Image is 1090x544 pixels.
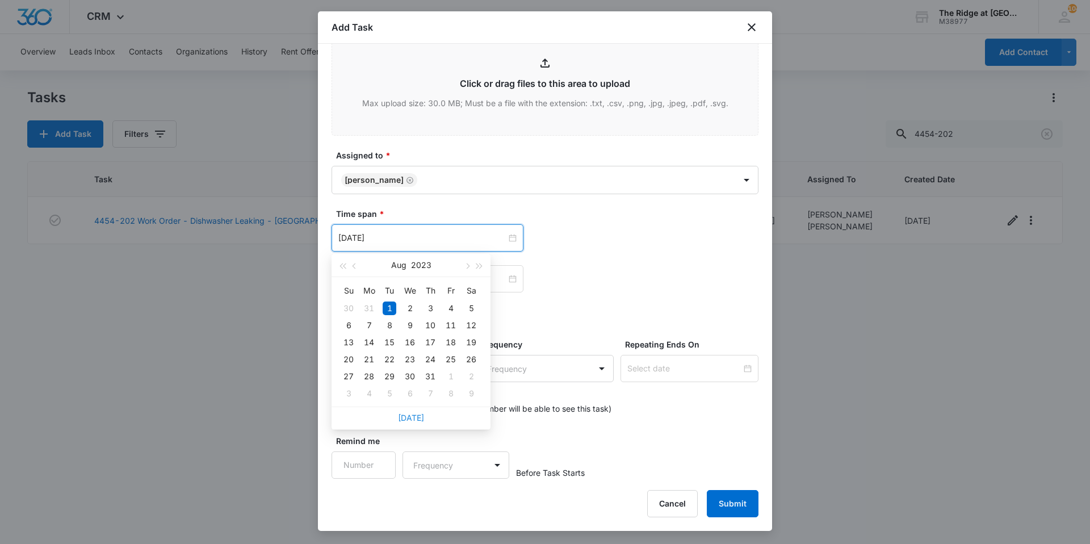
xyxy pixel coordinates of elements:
div: 8 [444,387,458,400]
div: 23 [403,353,417,366]
div: 3 [342,387,355,400]
td: 2023-08-30 [400,368,420,385]
div: 28 [362,370,376,383]
div: 18 [444,336,458,349]
input: Select date [627,362,741,375]
div: 7 [362,319,376,332]
div: 19 [464,336,478,349]
div: Remove Ricardo Marin [404,176,414,184]
td: 2023-08-24 [420,351,441,368]
div: 5 [383,387,396,400]
span: Before Task Starts [516,467,585,479]
div: 3 [424,302,437,315]
td: 2023-08-28 [359,368,379,385]
td: 2023-08-11 [441,317,461,334]
div: [PERSON_NAME] [345,176,404,184]
td: 2023-08-31 [420,368,441,385]
div: 13 [342,336,355,349]
td: 2023-08-15 [379,334,400,351]
div: 31 [424,370,437,383]
h1: Add Task [332,20,373,34]
td: 2023-07-30 [338,300,359,317]
td: 2023-08-13 [338,334,359,351]
div: 6 [342,319,355,332]
div: 11 [444,319,458,332]
th: Sa [461,282,481,300]
label: Assigned to [336,149,763,161]
td: 2023-09-08 [441,385,461,402]
div: 2 [403,302,417,315]
td: 2023-08-25 [441,351,461,368]
div: 1 [383,302,396,315]
div: 8 [383,319,396,332]
div: 9 [403,319,417,332]
th: Su [338,282,359,300]
div: 14 [362,336,376,349]
td: 2023-08-07 [359,317,379,334]
td: 2023-08-06 [338,317,359,334]
button: Aug [391,254,406,277]
div: 30 [342,302,355,315]
div: 24 [424,353,437,366]
td: 2023-09-03 [338,385,359,402]
td: 2023-08-02 [400,300,420,317]
div: 31 [362,302,376,315]
td: 2023-08-03 [420,300,441,317]
td: 2023-08-19 [461,334,481,351]
button: Cancel [647,490,698,517]
td: 2023-09-05 [379,385,400,402]
td: 2023-09-01 [441,368,461,385]
td: 2023-08-26 [461,351,481,368]
div: 22 [383,353,396,366]
td: 2023-08-18 [441,334,461,351]
button: Submit [707,490,758,517]
td: 2023-08-16 [400,334,420,351]
div: 16 [403,336,417,349]
div: 17 [424,336,437,349]
th: Fr [441,282,461,300]
div: 4 [362,387,376,400]
th: Mo [359,282,379,300]
div: 29 [383,370,396,383]
td: 2023-08-10 [420,317,441,334]
div: 26 [464,353,478,366]
td: 2023-08-14 [359,334,379,351]
div: 30 [403,370,417,383]
label: Remind me [336,435,400,447]
td: 2023-08-21 [359,351,379,368]
div: 21 [362,353,376,366]
div: 4 [444,302,458,315]
div: 1 [444,370,458,383]
th: We [400,282,420,300]
td: 2023-09-06 [400,385,420,402]
td: 2023-09-04 [359,385,379,402]
td: 2023-08-12 [461,317,481,334]
div: 5 [464,302,478,315]
div: 7 [424,387,437,400]
td: 2023-08-20 [338,351,359,368]
td: 2023-08-22 [379,351,400,368]
td: 2023-09-07 [420,385,441,402]
div: 6 [403,387,417,400]
td: 2023-08-05 [461,300,481,317]
button: close [745,20,758,34]
label: Time span [336,208,763,220]
input: Number [332,451,396,479]
td: 2023-08-04 [441,300,461,317]
td: 2023-07-31 [359,300,379,317]
div: 10 [424,319,437,332]
td: 2023-08-01 [379,300,400,317]
td: 2023-08-29 [379,368,400,385]
button: 2023 [411,254,431,277]
td: 2023-09-09 [461,385,481,402]
td: 2023-08-17 [420,334,441,351]
th: Th [420,282,441,300]
td: 2023-08-23 [400,351,420,368]
label: Repeating Ends On [625,338,763,350]
div: 25 [444,353,458,366]
div: 20 [342,353,355,366]
a: [DATE] [398,413,424,422]
label: Frequency [481,338,619,350]
input: Aug 1, 2023 [338,232,506,244]
div: 2 [464,370,478,383]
